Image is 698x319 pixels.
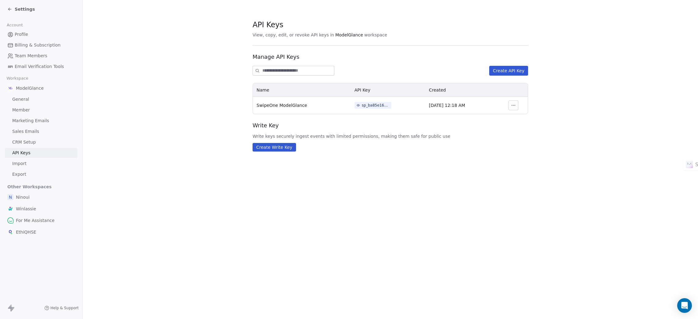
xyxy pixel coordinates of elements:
[12,128,39,135] span: Sales Emails
[16,85,44,91] span: ModelGlance
[5,148,77,158] a: API Keys
[4,21,25,30] span: Account
[12,171,26,178] span: Export
[257,103,307,108] span: SwipeOne ModelGlance
[253,143,296,152] button: Create Write Key
[7,206,13,212] img: Monogramme%20Winlassie_RVB_2%20COULEURS.png
[4,74,31,83] span: Workspace
[76,39,94,43] div: Mots-clés
[677,298,692,313] div: Open Intercom Messenger
[16,16,69,21] div: Domaine: [DOMAIN_NAME]
[12,150,30,156] span: API Keys
[51,306,79,310] span: Help & Support
[16,194,30,200] span: Ninoui
[5,159,77,169] a: Import
[5,62,77,72] a: Email Verification Tools
[69,39,74,43] img: tab_keywords_by_traffic_grey.svg
[17,10,30,15] div: v 4.0.25
[5,105,77,115] a: Member
[25,39,30,43] img: tab_domain_overview_orange.svg
[5,51,77,61] a: Team Members
[253,53,528,61] span: Manage API Keys
[362,103,389,108] div: sp_ba85e16a01a2459c882c6fdb7af032e3
[257,88,269,92] span: Name
[5,29,77,39] a: Profile
[15,31,28,38] span: Profile
[12,107,30,113] span: Member
[12,96,29,103] span: General
[425,97,499,114] td: [DATE] 12:18 AM
[15,42,61,48] span: Billing & Subscription
[10,16,15,21] img: website_grey.svg
[16,206,36,212] span: Winlassie
[44,306,79,310] a: Help & Support
[7,6,35,12] a: Settings
[16,217,54,223] span: For Me Assistance
[5,182,54,192] span: Other Workspaces
[5,169,77,179] a: Export
[355,88,370,92] span: API Key
[253,122,528,129] span: Write Key
[253,32,528,38] span: View, copy, edit, or revoke API keys in workspace
[10,10,15,15] img: logo_orange.svg
[15,53,47,59] span: Team Members
[12,139,36,145] span: CRM Setup
[12,118,49,124] span: Marketing Emails
[7,229,13,235] img: Monogramme%20EthiQHSE%20Couleur.png
[5,137,77,147] a: CRM Setup
[429,88,446,92] span: Created
[5,116,77,126] a: Marketing Emails
[5,94,77,104] a: General
[7,85,13,91] img: Group%2011.png
[15,63,64,70] span: Email Verification Tools
[253,133,528,139] span: Write keys securely ingest events with limited permissions, making them safe for public use
[489,66,528,76] button: Create API Key
[32,39,47,43] div: Domaine
[7,194,13,200] span: N
[335,32,363,38] span: ModelGlance
[7,217,13,223] img: Monogramme%20For%20Me%20VERT.png
[5,40,77,50] a: Billing & Subscription
[5,126,77,137] a: Sales Emails
[15,6,35,12] span: Settings
[12,160,26,167] span: Import
[253,20,283,29] span: API Keys
[16,229,36,235] span: EthiQHSE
